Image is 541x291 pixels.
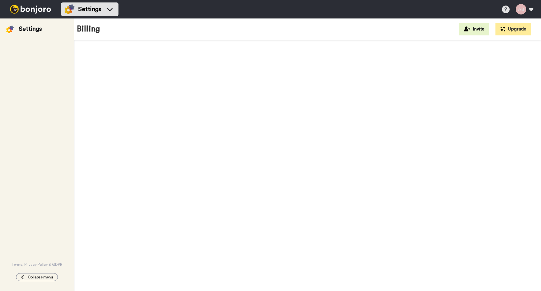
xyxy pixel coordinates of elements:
[77,25,100,34] h1: Billing
[65,4,74,14] img: settings-colored.svg
[19,25,42,33] div: Settings
[459,23,489,35] button: Invite
[16,273,58,281] button: Collapse menu
[28,275,53,280] span: Collapse menu
[78,5,101,14] span: Settings
[495,23,531,35] button: Upgrade
[7,5,54,14] img: bj-logo-header-white.svg
[6,26,14,33] img: settings-colored.svg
